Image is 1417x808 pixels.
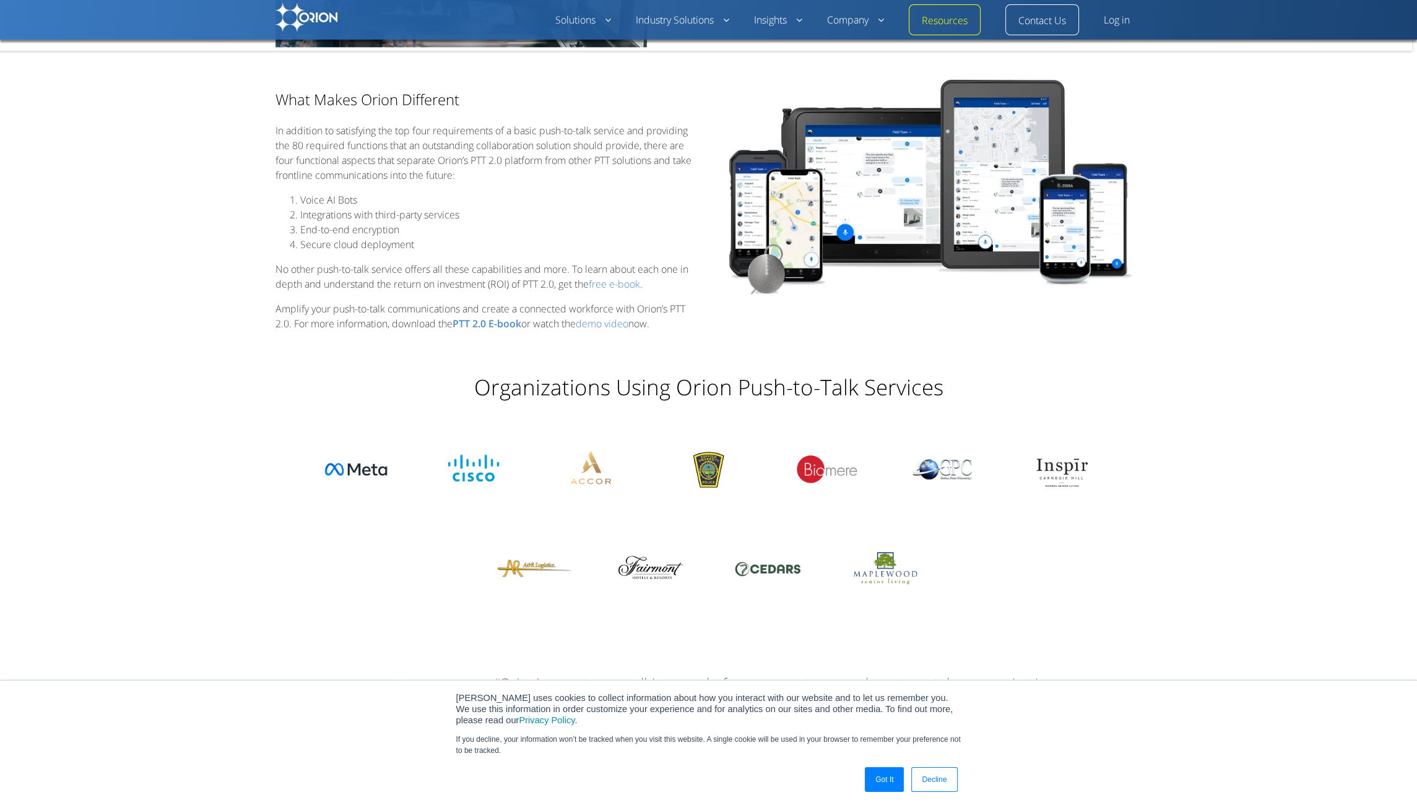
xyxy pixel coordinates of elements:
[754,13,802,28] a: Insights
[1104,13,1130,28] a: Log in
[275,262,700,291] p: No other push-to-talk service offers all these capabilities and more. To learn about each one in ...
[555,13,611,28] a: Solutions
[486,541,579,596] img: A&R Logistics
[456,734,961,756] p: If you decline, your information won’t be tracked when you visit this website. A single cookie wi...
[300,237,700,252] li: Secure cloud deployment
[300,207,700,222] li: Integrations with third-party services
[718,75,1142,297] img: New-App-Design-Orion-Deskless-Collaboration Orion PTT 2.0
[275,123,700,183] p: In addition to satisfying the top four requirements of a basic push-to-talk service and providing...
[839,541,932,596] img: Maplewood Senior Living
[780,442,873,497] img: Biomere
[898,442,990,497] img: Global Point Consulting
[453,317,521,330] b: PTT 2.0 E-book
[275,372,1142,402] h2: Organizations Using Orion Push-to-Talk Services
[495,671,1111,749] p: “Orion’s easy-to-use, all-in-one platform supports cross-departmental communication, operational ...
[275,90,700,108] h3: What Makes Orion Different
[589,277,640,291] a: free e-book
[662,442,755,497] img: Suffolk University Police Department
[922,14,968,28] a: Resources
[636,13,729,28] a: Industry Solutions
[604,541,696,596] img: Fairmont Hotels
[911,767,957,792] a: Decline
[310,442,402,497] img: Meta
[275,301,700,331] p: Amplify your push-to-talk communications and create a connected workforce with Orion’s PTT 2.0. F...
[1195,665,1417,808] iframe: Chat Widget
[306,676,470,762] img: Jason Parfitt, Systems Manager, Hamilton Princess & Beach Club, A Fairmont Managed Hotel
[300,192,700,207] li: Voice AI Bots
[456,693,953,725] span: [PERSON_NAME] uses cookies to collect information about how you interact with our website and to ...
[721,541,814,596] img: 7 Cedars Casino
[427,442,520,497] img: Cisco
[865,767,904,792] a: Got It
[576,317,628,331] a: demo video
[1015,442,1108,497] img: Inspir Senior Living
[827,13,884,28] a: Company
[275,3,337,32] img: Orion
[1018,14,1066,28] a: Contact Us
[545,442,638,497] img: Accor Hotels
[300,222,700,237] li: End-to-end encryption
[519,715,574,725] a: Privacy Policy
[453,317,521,331] a: PTT 2.0 E-book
